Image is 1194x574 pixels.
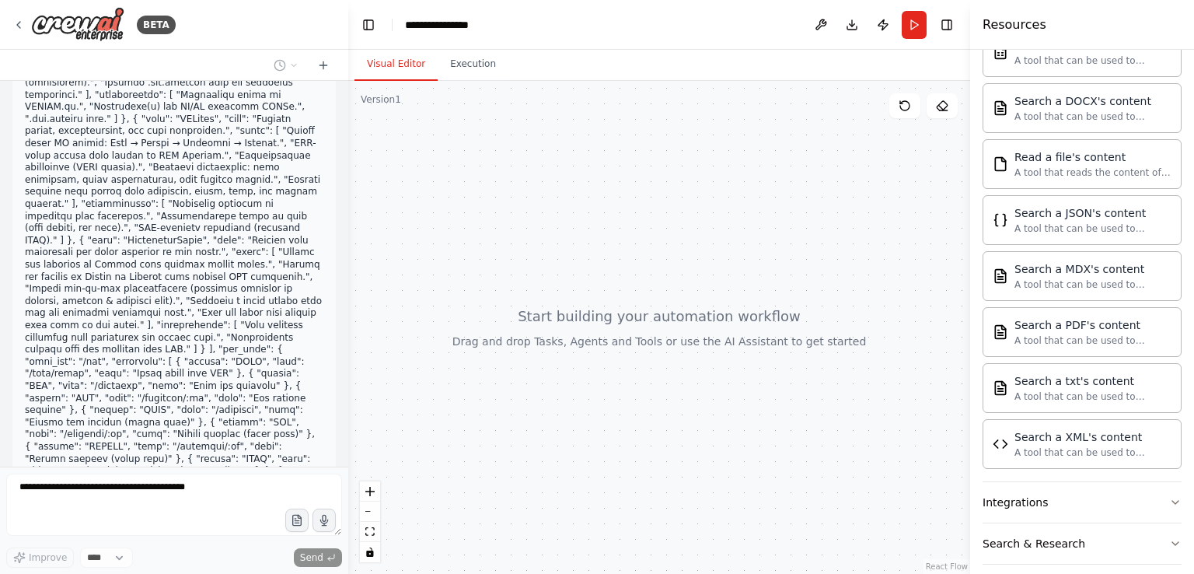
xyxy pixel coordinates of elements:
[312,509,336,532] button: Click to speak your automation idea
[1014,429,1171,445] div: Search a XML's content
[1014,54,1171,67] div: A tool that can be used to semantic search a query from a CSV's content.
[405,17,483,33] nav: breadcrumb
[300,551,323,564] span: Send
[1014,166,1171,179] div: A tool that reads the content of a file. To use this tool, provide a 'file_path' parameter with t...
[285,509,309,532] button: Upload files
[1014,205,1171,221] div: Search a JSON's content
[983,16,1046,34] h4: Resources
[983,536,1085,551] div: Search & Research
[360,502,380,522] button: zoom out
[1014,373,1171,389] div: Search a txt's content
[360,522,380,542] button: fit view
[993,436,1008,452] img: XMLSearchTool
[983,523,1182,564] button: Search & Research
[137,16,176,34] div: BETA
[361,93,401,106] div: Version 1
[993,268,1008,284] img: MDXSearchTool
[1014,278,1171,291] div: A tool that can be used to semantic search a query from a MDX's content.
[1014,390,1171,403] div: A tool that can be used to semantic search a query from a txt's content.
[311,56,336,75] button: Start a new chat
[29,551,67,564] span: Improve
[360,481,380,502] button: zoom in
[993,324,1008,340] img: PDFSearchTool
[31,7,124,42] img: Logo
[1014,93,1171,109] div: Search a DOCX's content
[1014,222,1171,235] div: A tool that can be used to semantic search a query from a JSON's content.
[6,548,74,568] button: Improve
[1014,261,1171,277] div: Search a MDX's content
[993,100,1008,116] img: DOCXSearchTool
[993,380,1008,396] img: TXTSearchTool
[360,481,380,562] div: React Flow controls
[926,562,968,571] a: React Flow attribution
[1014,149,1171,165] div: Read a file's content
[294,548,342,567] button: Send
[360,542,380,562] button: toggle interactivity
[983,495,1048,510] div: Integrations
[993,212,1008,228] img: JSONSearchTool
[983,482,1182,523] button: Integrations
[993,44,1008,60] img: CSVSearchTool
[1014,110,1171,123] div: A tool that can be used to semantic search a query from a DOCX's content.
[1014,317,1171,333] div: Search a PDF's content
[936,14,958,36] button: Hide right sidebar
[354,48,438,81] button: Visual Editor
[1014,446,1171,459] div: A tool that can be used to semantic search a query from a XML's content.
[267,56,305,75] button: Switch to previous chat
[438,48,508,81] button: Execution
[983,21,1182,481] div: File & Document
[1014,334,1171,347] div: A tool that can be used to semantic search a query from a PDF's content.
[993,156,1008,172] img: FileReadTool
[358,14,379,36] button: Hide left sidebar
